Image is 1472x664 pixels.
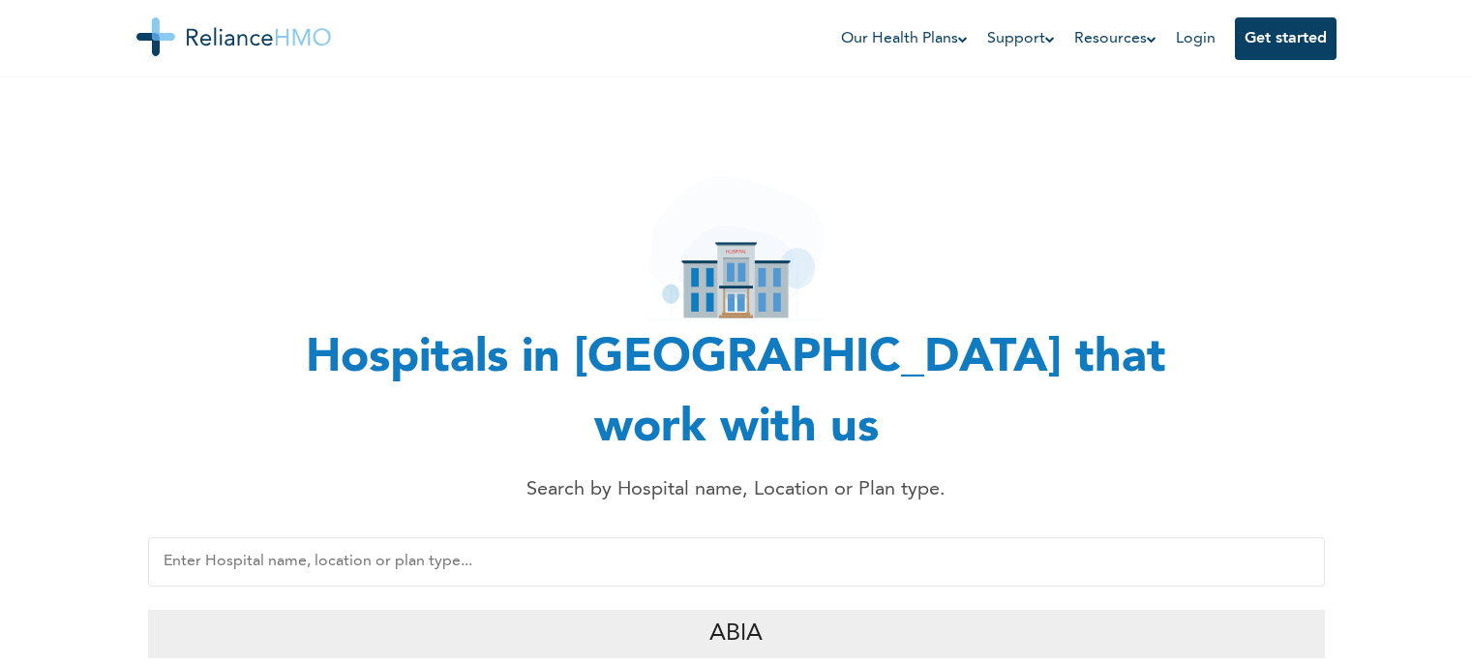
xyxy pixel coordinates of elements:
[1176,31,1216,46] a: Login
[987,27,1055,50] a: Support
[136,17,331,56] img: Reliance HMO's Logo
[253,324,1220,464] h1: Hospitals in [GEOGRAPHIC_DATA] that work with us
[648,176,824,321] img: hospital_icon.svg
[1235,17,1337,60] button: Get started
[1074,27,1157,50] a: Resources
[301,475,1172,504] p: Search by Hospital name, Location or Plan type.
[709,617,763,651] p: Abia
[148,537,1325,587] input: Enter Hospital name, location or plan type...
[841,27,968,50] a: Our Health Plans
